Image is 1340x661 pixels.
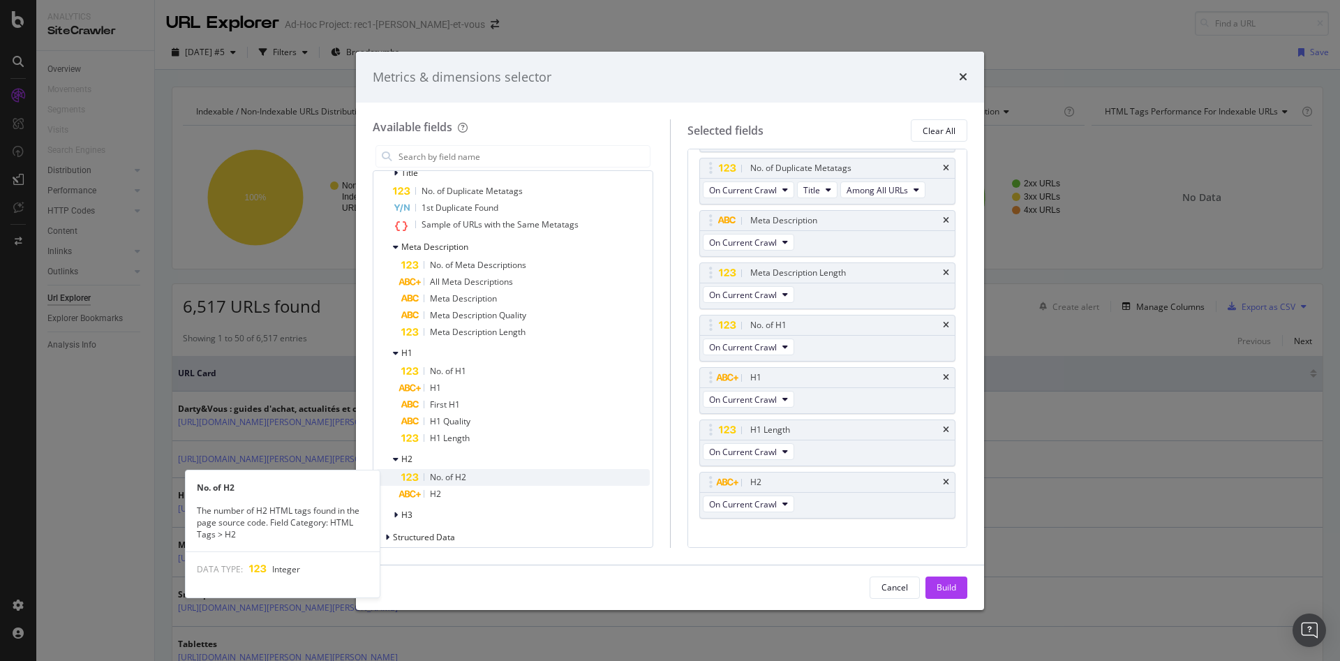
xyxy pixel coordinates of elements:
[430,432,470,444] span: H1 Length
[840,181,925,198] button: Among All URLs
[750,161,851,175] div: No. of Duplicate Metatags
[699,367,956,414] div: H1timesOn Current Crawl
[750,318,787,332] div: No. of H1
[709,289,777,301] span: On Current Crawl
[943,164,949,172] div: times
[709,446,777,458] span: On Current Crawl
[430,365,466,377] span: No. of H1
[401,453,412,465] span: H2
[870,577,920,599] button: Cancel
[430,259,526,271] span: No. of Meta Descriptions
[430,471,466,483] span: No. of H2
[356,52,984,610] div: modal
[699,472,956,519] div: H2timesOn Current Crawl
[39,22,68,34] div: v 4.0.25
[22,22,33,34] img: logo_orange.svg
[699,158,956,205] div: No. of Duplicate MetatagstimesOn Current CrawlTitleAmong All URLs
[401,347,412,359] span: H1
[36,36,158,47] div: Domaine: [DOMAIN_NAME]
[430,488,441,500] span: H2
[943,269,949,277] div: times
[709,184,777,196] span: On Current Crawl
[803,184,820,196] span: Title
[709,237,777,248] span: On Current Crawl
[430,309,526,321] span: Meta Description Quality
[943,373,949,382] div: times
[911,119,967,142] button: Clear All
[699,419,956,466] div: H1 LengthtimesOn Current Crawl
[699,315,956,362] div: No. of H1timesOn Current Crawl
[943,426,949,434] div: times
[397,146,650,167] input: Search by field name
[709,394,777,406] span: On Current Crawl
[925,577,967,599] button: Build
[699,262,956,309] div: Meta Description LengthtimesOn Current Crawl
[430,326,526,338] span: Meta Description Length
[422,185,523,197] span: No. of Duplicate Metatags
[687,123,764,139] div: Selected fields
[703,391,794,408] button: On Current Crawl
[703,234,794,251] button: On Current Crawl
[422,202,498,214] span: 1st Duplicate Found
[401,167,418,179] span: Title
[430,415,470,427] span: H1 Quality
[943,478,949,487] div: times
[58,81,69,92] img: tab_domain_overview_orange.svg
[750,475,761,489] div: H2
[703,286,794,303] button: On Current Crawl
[959,68,967,87] div: times
[881,581,908,593] div: Cancel
[709,341,777,353] span: On Current Crawl
[73,82,107,91] div: Domaine
[703,181,794,198] button: On Current Crawl
[186,505,380,540] div: The number of H2 HTML tags found in the page source code. Field Category: HTML Tags > H2
[430,276,513,288] span: All Meta Descriptions
[703,496,794,512] button: On Current Crawl
[22,36,33,47] img: website_grey.svg
[393,531,455,543] span: Structured Data
[186,482,380,493] div: No. of H2
[797,181,837,198] button: Title
[401,241,468,253] span: Meta Description
[422,218,579,230] span: Sample of URLs with the Same Metatags
[373,68,551,87] div: Metrics & dimensions selector
[923,125,955,137] div: Clear All
[430,382,441,394] span: H1
[430,399,460,410] span: First H1
[847,184,908,196] span: Among All URLs
[750,371,761,385] div: H1
[373,119,452,135] div: Available fields
[699,210,956,257] div: Meta DescriptiontimesOn Current Crawl
[943,216,949,225] div: times
[703,339,794,355] button: On Current Crawl
[1293,614,1326,647] div: Open Intercom Messenger
[750,423,790,437] div: H1 Length
[430,292,497,304] span: Meta Description
[709,498,777,510] span: On Current Crawl
[943,321,949,329] div: times
[703,443,794,460] button: On Current Crawl
[750,266,846,280] div: Meta Description Length
[401,509,412,521] span: H3
[750,214,817,228] div: Meta Description
[937,581,956,593] div: Build
[161,81,172,92] img: tab_keywords_by_traffic_grey.svg
[176,82,211,91] div: Mots-clés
